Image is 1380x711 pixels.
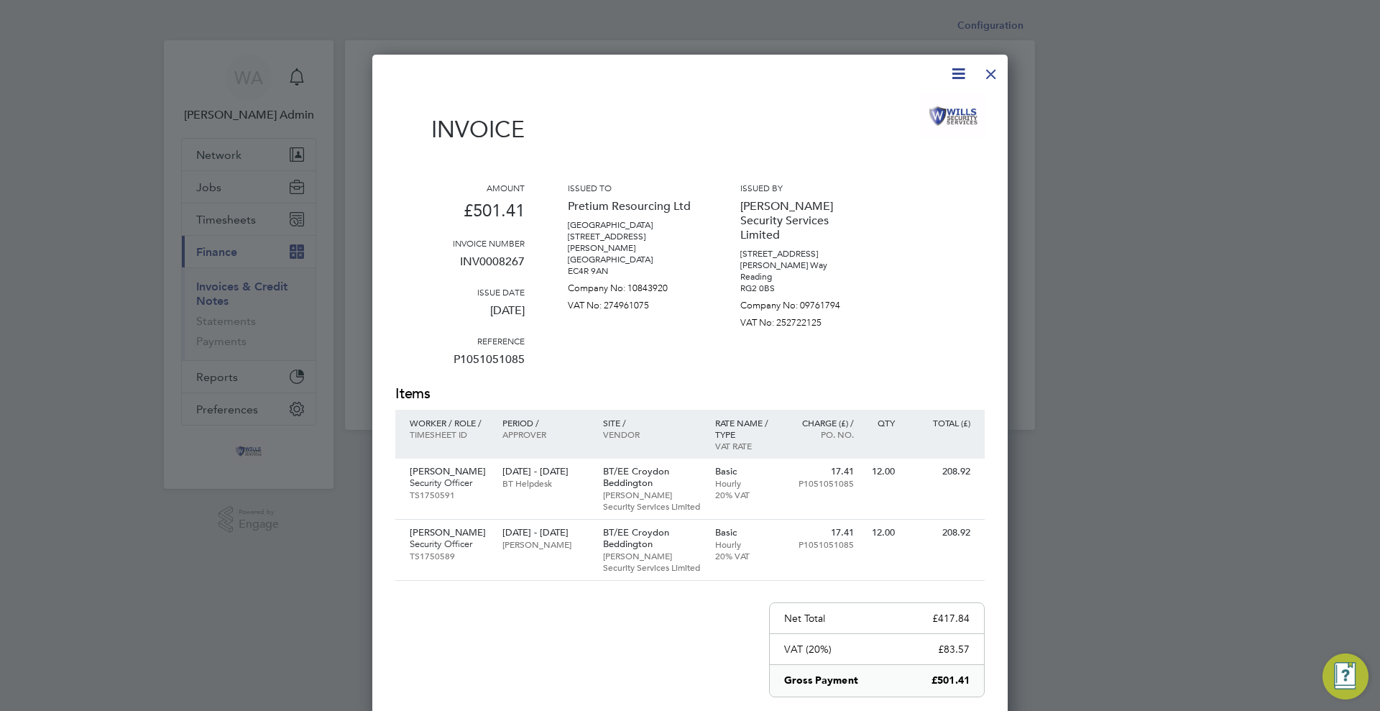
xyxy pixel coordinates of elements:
p: Gross Payment [784,674,858,688]
h2: Items [395,384,985,404]
p: [STREET_ADDRESS] [740,248,870,260]
p: £417.84 [932,612,970,625]
p: Basic [715,527,778,538]
h3: Reference [395,335,525,347]
p: [PERSON_NAME] [410,466,488,477]
h3: Invoice number [395,237,525,249]
p: Site / [603,417,701,428]
p: Period / [502,417,588,428]
p: Reading [740,271,870,283]
p: Net Total [784,612,825,625]
p: Approver [502,428,588,440]
p: QTY [868,417,895,428]
p: VAT (20%) [784,643,832,656]
h3: Amount [395,182,525,193]
p: [PERSON_NAME] Security Services Limited [740,193,870,248]
p: £501.41 [395,193,525,237]
p: [PERSON_NAME] Security Services Limited [603,550,701,573]
p: Company No: 10843920 [568,277,697,294]
p: [GEOGRAPHIC_DATA] [568,254,697,265]
p: Worker / Role / [410,417,488,428]
p: 20% VAT [715,550,778,561]
p: TS1750591 [410,489,488,500]
button: Engage Resource Center [1322,653,1368,699]
p: Security Officer [410,538,488,550]
p: VAT rate [715,440,778,451]
p: Pretium Resourcing Ltd [568,193,697,219]
p: [PERSON_NAME] [410,527,488,538]
p: EC4R 9AN [568,265,697,277]
p: Hourly [715,538,778,550]
p: [PERSON_NAME] Security Services Limited [603,489,701,512]
h3: Issue date [395,286,525,298]
p: BT Helpdesk [502,477,588,489]
p: [DATE] [395,298,525,335]
p: [STREET_ADDRESS][PERSON_NAME] [568,231,697,254]
p: 17.41 [791,466,854,477]
p: [GEOGRAPHIC_DATA] [568,219,697,231]
p: TS1750589 [410,550,488,561]
h3: Issued to [568,182,697,193]
p: INV0008267 [395,249,525,286]
p: BT/EE Croydon Beddington [603,466,701,489]
p: [PERSON_NAME] Way [740,260,870,271]
p: 17.41 [791,527,854,538]
p: RG2 0BS [740,283,870,294]
p: Rate name / type [715,417,778,440]
h1: Invoice [395,116,525,143]
p: Po. No. [791,428,854,440]
p: P1051051085 [395,347,525,384]
p: BT/EE Croydon Beddington [603,527,701,550]
p: [PERSON_NAME] [502,538,588,550]
p: £501.41 [931,674,970,688]
p: Charge (£) / [791,417,854,428]
p: Hourly [715,477,778,489]
p: Basic [715,466,778,477]
p: VAT No: 252722125 [740,311,870,329]
p: 20% VAT [715,489,778,500]
p: £83.57 [938,643,970,656]
p: 208.92 [909,527,970,538]
p: Timesheet ID [410,428,488,440]
p: 12.00 [868,527,895,538]
h3: Issued by [740,182,870,193]
img: wills-security-logo-remittance.png [920,94,985,137]
p: Company No: 09761794 [740,294,870,311]
p: [DATE] - [DATE] [502,527,588,538]
p: Vendor [603,428,701,440]
p: Total (£) [909,417,970,428]
p: VAT No: 274961075 [568,294,697,311]
p: 208.92 [909,466,970,477]
p: P1051051085 [791,477,854,489]
p: 12.00 [868,466,895,477]
p: Security Officer [410,477,488,489]
p: [DATE] - [DATE] [502,466,588,477]
p: P1051051085 [791,538,854,550]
